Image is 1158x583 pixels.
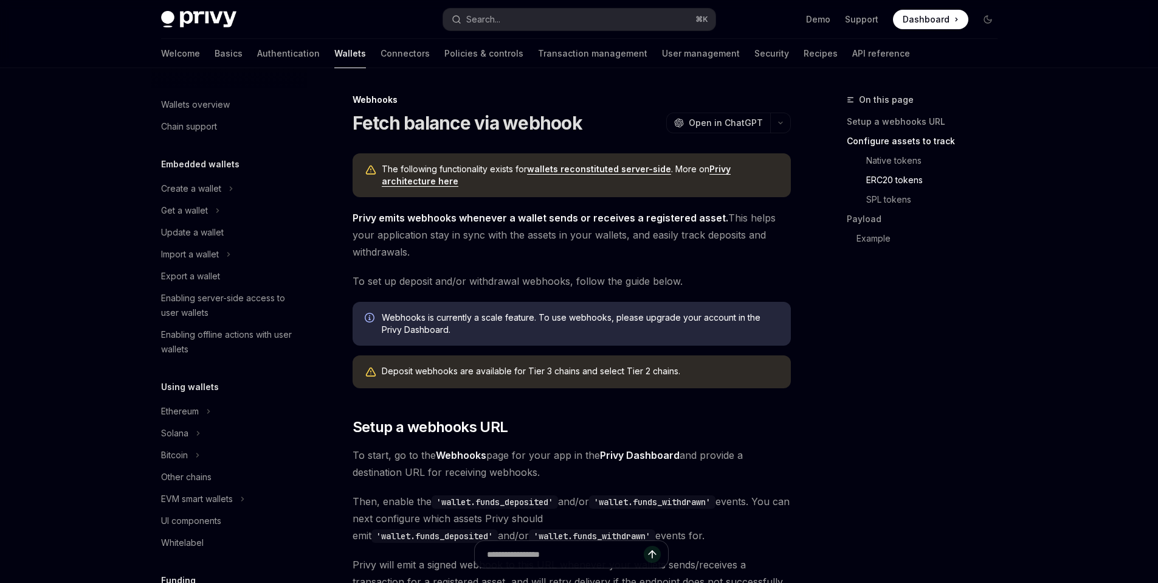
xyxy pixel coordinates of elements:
a: Other chains [151,466,307,488]
button: Toggle Ethereum section [151,400,307,422]
div: Import a wallet [161,247,219,262]
a: Dashboard [893,10,968,29]
span: Dashboard [903,13,949,26]
a: Wallets [334,39,366,68]
a: Chain support [151,116,307,138]
strong: Privy emits webhooks whenever a wallet sends or receives a registered asset. [353,212,728,224]
div: Whitelabel [161,536,204,550]
span: To start, go to the page for your app in the and provide a destination URL for receiving webhooks. [353,447,791,481]
div: Search... [466,12,500,27]
a: Native tokens [847,151,1007,170]
span: This helps your application stay in sync with the assets in your wallets, and easily track deposi... [353,209,791,260]
button: Toggle Solana section [151,422,307,444]
div: Bitcoin [161,448,188,463]
div: EVM smart wallets [161,492,233,506]
span: Then, enable the and/or events. You can next configure which assets Privy should emit and/or even... [353,493,791,544]
button: Open in ChatGPT [666,113,770,133]
button: Open search [443,9,715,30]
span: Setup a webhooks URL [353,417,508,437]
div: Enabling server-side access to user wallets [161,291,300,320]
code: 'wallet.funds_deposited' [432,495,558,509]
a: User management [662,39,740,68]
div: UI components [161,514,221,528]
a: Transaction management [538,39,647,68]
svg: Info [365,313,377,325]
a: UI components [151,510,307,532]
code: 'wallet.funds_withdrawn' [529,529,655,543]
a: SPL tokens [847,190,1007,209]
div: Ethereum [161,404,199,419]
button: Send message [644,546,661,563]
a: Setup a webhooks URL [847,112,1007,131]
a: API reference [852,39,910,68]
div: Enabling offline actions with user wallets [161,327,300,357]
span: Open in ChatGPT [689,117,763,129]
div: Export a wallet [161,269,220,284]
span: Webhooks is currently a scale feature. To use webhooks, please upgrade your account in the Privy ... [382,312,779,336]
code: 'wallet.funds_withdrawn' [589,495,715,509]
svg: Warning [365,366,377,379]
a: Webhooks [436,449,486,462]
a: Enabling server-side access to user wallets [151,287,307,324]
button: Toggle Import a wallet section [151,243,307,265]
div: Update a wallet [161,225,224,240]
a: Wallets overview [151,94,307,116]
a: Export a wallet [151,265,307,287]
a: Configure assets to track [847,131,1007,151]
span: The following functionality exists for . More on [382,163,779,187]
strong: Webhooks [436,449,486,461]
span: On this page [859,93,914,107]
button: Toggle dark mode [978,10,998,29]
a: Demo [806,13,830,26]
button: Toggle Bitcoin section [151,444,307,466]
img: dark logo [161,11,236,28]
h5: Embedded wallets [161,157,240,172]
button: Toggle Create a wallet section [151,178,307,200]
div: Solana [161,426,188,441]
a: Policies & controls [444,39,523,68]
div: Create a wallet [161,181,221,196]
button: Toggle Get a wallet section [151,200,307,222]
a: Recipes [804,39,838,68]
div: Webhooks [353,94,791,106]
a: Security [754,39,789,68]
button: Toggle EVM smart wallets section [151,488,307,510]
div: Chain support [161,119,217,134]
div: Get a wallet [161,203,208,218]
span: ⌘ K [695,15,708,24]
code: 'wallet.funds_deposited' [371,529,498,543]
a: Connectors [381,39,430,68]
a: Authentication [257,39,320,68]
a: Payload [847,209,1007,229]
a: Basics [215,39,243,68]
a: ERC20 tokens [847,170,1007,190]
div: Other chains [161,470,212,484]
a: Privy Dashboard [600,449,680,462]
a: Whitelabel [151,532,307,554]
a: Enabling offline actions with user wallets [151,324,307,360]
a: wallets reconstituted server-side [527,164,671,175]
div: Deposit webhooks are available for Tier 3 chains and select Tier 2 chains. [382,365,779,379]
span: To set up deposit and/or withdrawal webhooks, follow the guide below. [353,273,791,290]
a: Update a wallet [151,222,307,243]
a: Example [847,229,1007,248]
input: Ask a question... [487,541,644,568]
a: Welcome [161,39,200,68]
svg: Warning [365,164,377,176]
h1: Fetch balance via webhook [353,112,582,134]
a: Support [845,13,878,26]
div: Wallets overview [161,97,230,112]
h5: Using wallets [161,380,219,394]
